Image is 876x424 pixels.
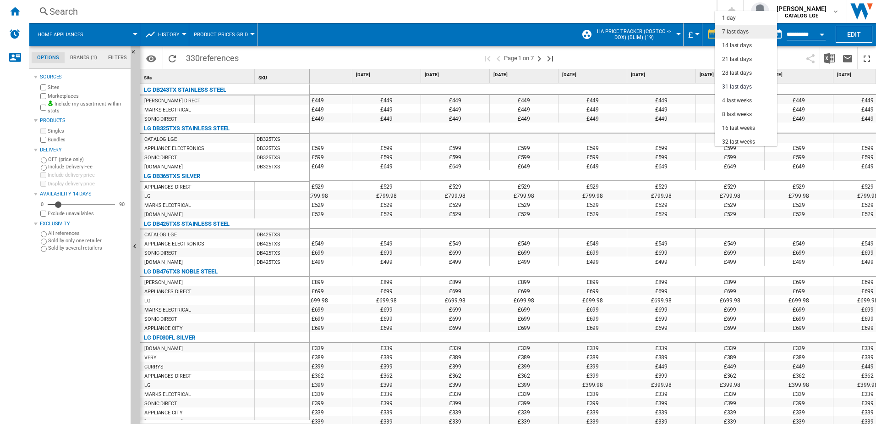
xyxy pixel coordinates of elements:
[722,69,752,77] div: 28 last days
[722,138,755,146] div: 32 last weeks
[722,14,736,22] div: 1 day
[722,56,752,63] div: 21 last days
[722,28,749,36] div: 7 last days
[722,124,755,132] div: 16 last weeks
[722,97,752,105] div: 4 last weeks
[722,83,752,91] div: 31 last days
[722,111,752,118] div: 8 last weeks
[722,42,752,50] div: 14 last days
